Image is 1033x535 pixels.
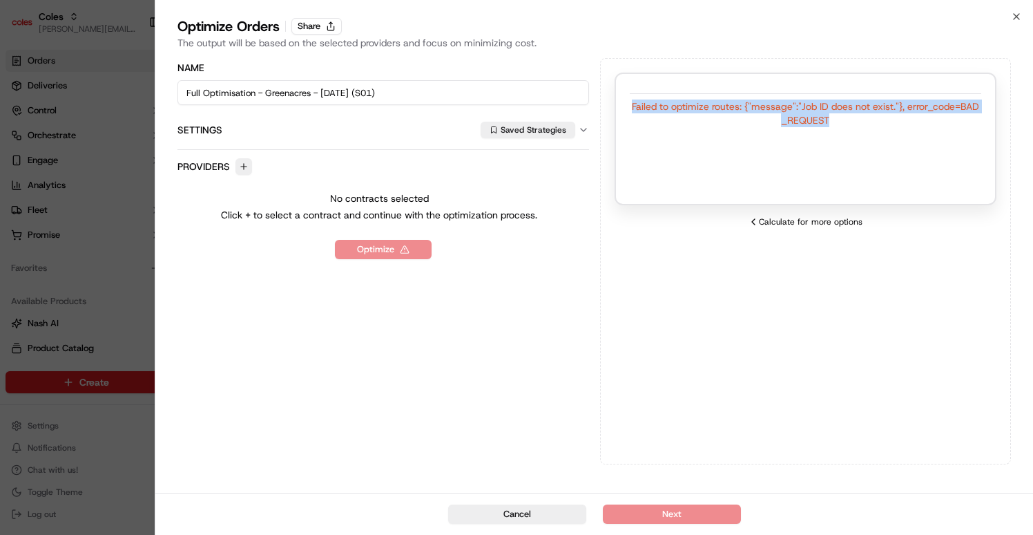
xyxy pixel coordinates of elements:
[14,201,36,223] img: Joseph V.
[481,122,575,138] button: Saved Strategies
[14,273,25,284] div: 📗
[177,61,204,75] label: Name
[97,305,167,316] a: Powered byPylon
[177,111,588,149] button: SettingsSaved Strategies
[177,123,477,137] label: Settings
[177,36,1011,50] div: The output will be based on the selected providers and focus on minimizing cost.
[14,132,39,157] img: 1736555255976-a54dd68f-1ca7-489b-9aae-adbdc363a1c4
[630,100,981,127] div: Failed to optimize routes: {"message":"Job ID does not exist."}, error_code=BAD_REQUEST
[28,215,39,226] img: 1736555255976-a54dd68f-1ca7-489b-9aae-adbdc363a1c4
[291,18,342,35] button: Share
[448,505,586,524] button: Cancel
[43,214,112,225] span: [PERSON_NAME]
[122,214,151,225] span: [DATE]
[8,266,111,291] a: 📗Knowledge Base
[111,266,227,291] a: 💻API Documentation
[235,136,251,153] button: Start new chat
[177,17,280,36] div: Optimize Orders
[14,180,93,191] div: Past conversations
[177,160,230,173] label: Providers
[214,177,251,194] button: See all
[117,273,128,284] div: 💻
[14,14,41,41] img: Nash
[62,146,190,157] div: We're available if you need us!
[330,191,429,205] p: No contracts selected
[28,272,106,285] span: Knowledge Base
[14,55,251,77] p: Welcome 👋
[115,214,119,225] span: •
[177,80,588,105] input: Label (optional)
[221,208,537,222] p: Click + to select a contract and continue with the optimization process.
[137,306,167,316] span: Pylon
[615,216,996,227] div: Calculate for more options
[29,132,54,157] img: 1756434665150-4e636765-6d04-44f2-b13a-1d7bbed723a0
[131,272,222,285] span: API Documentation
[36,89,249,104] input: Got a question? Start typing here...
[62,132,226,146] div: Start new chat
